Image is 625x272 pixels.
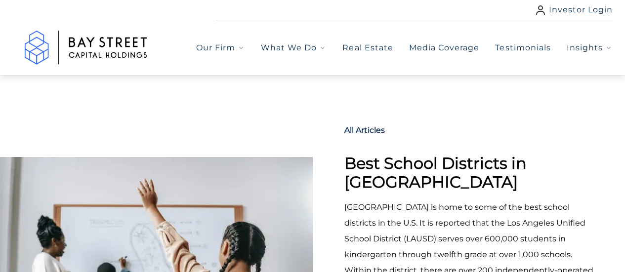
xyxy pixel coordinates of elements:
span: What We Do [261,42,317,54]
img: user icon [536,5,545,15]
button: Insights [567,42,613,54]
a: Testimonials [495,42,550,54]
button: What We Do [261,42,327,54]
a: All Articles [344,122,385,138]
a: Real Estate [342,42,393,54]
span: Insights [567,42,603,54]
a: Go to home page [12,20,160,75]
a: Media Coverage [409,42,480,54]
span: Our Firm [196,42,235,54]
h1: Best School Districts in [GEOGRAPHIC_DATA] [344,51,594,192]
button: Our Firm [196,42,245,54]
img: Logo [12,20,160,75]
a: Investor Login [536,4,613,16]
